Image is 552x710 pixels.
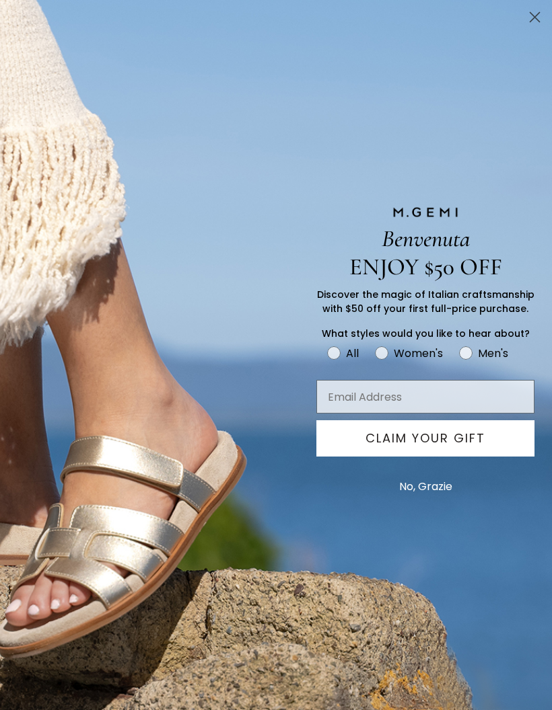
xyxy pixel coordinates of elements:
[382,225,470,253] span: Benvenuta
[523,5,547,29] button: Close dialog
[349,253,502,281] span: ENJOY $50 OFF
[392,470,459,504] button: No, Grazie
[317,288,534,315] span: Discover the magic of Italian craftsmanship with $50 off your first full-price purchase.
[316,420,534,457] button: CLAIM YOUR GIFT
[322,327,530,340] span: What styles would you like to hear about?
[346,345,359,362] div: All
[394,345,443,362] div: Women's
[392,206,459,219] img: M.GEMI
[316,380,534,413] input: Email Address
[478,345,508,362] div: Men's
